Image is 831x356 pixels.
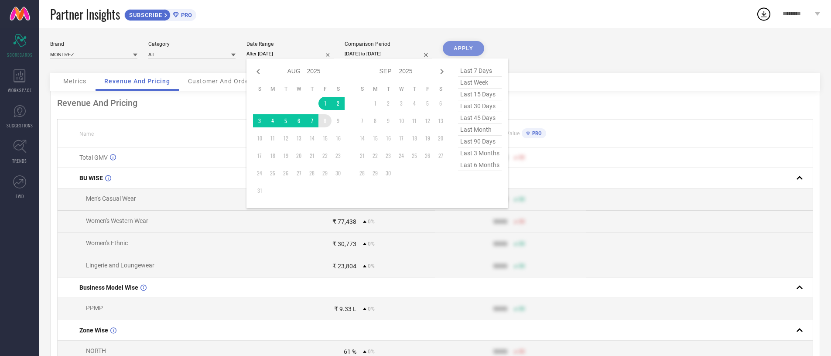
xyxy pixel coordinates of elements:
span: 50 [519,349,525,355]
span: 50 [519,219,525,225]
span: NORTH [86,347,106,354]
span: Men's Casual Wear [86,195,136,202]
td: Fri Aug 08 2025 [318,114,332,127]
td: Thu Aug 28 2025 [305,167,318,180]
th: Monday [266,86,279,92]
span: 0% [368,241,375,247]
th: Saturday [332,86,345,92]
th: Thursday [305,86,318,92]
td: Thu Sep 04 2025 [408,97,421,110]
span: 0% [368,219,375,225]
span: 50 [519,196,525,202]
td: Thu Aug 07 2025 [305,114,318,127]
span: SUGGESTIONS [7,122,33,129]
span: SUBSCRIBE [125,12,164,18]
th: Saturday [434,86,447,92]
div: Brand [50,41,137,47]
div: Category [148,41,236,47]
td: Wed Sep 03 2025 [395,97,408,110]
span: Customer And Orders [188,78,255,85]
td: Sat Aug 09 2025 [332,114,345,127]
div: Date Range [246,41,334,47]
td: Sun Aug 03 2025 [253,114,266,127]
div: ₹ 9.33 L [334,305,356,312]
td: Tue Aug 26 2025 [279,167,292,180]
td: Mon Aug 11 2025 [266,132,279,145]
td: Sat Aug 16 2025 [332,132,345,145]
span: Name [79,131,94,137]
div: 61 % [344,348,356,355]
th: Monday [369,86,382,92]
span: last 45 days [458,112,502,124]
span: PRO [179,12,192,18]
td: Sat Aug 30 2025 [332,167,345,180]
div: 9999 [493,348,507,355]
td: Sun Sep 21 2025 [356,149,369,162]
span: TRENDS [12,157,27,164]
td: Sun Aug 24 2025 [253,167,266,180]
span: Business Model Wise [79,284,138,291]
td: Mon Sep 22 2025 [369,149,382,162]
span: Metrics [63,78,86,85]
span: last 3 months [458,147,502,159]
span: last week [458,77,502,89]
span: last 90 days [458,136,502,147]
td: Tue Sep 09 2025 [382,114,395,127]
th: Wednesday [292,86,305,92]
td: Fri Sep 26 2025 [421,149,434,162]
td: Sun Aug 31 2025 [253,184,266,197]
td: Sat Aug 23 2025 [332,149,345,162]
a: SUBSCRIBEPRO [124,7,196,21]
td: Fri Aug 15 2025 [318,132,332,145]
div: 9999 [493,263,507,270]
span: 0% [368,263,375,269]
span: 50 [519,306,525,312]
td: Mon Aug 04 2025 [266,114,279,127]
td: Thu Sep 11 2025 [408,114,421,127]
td: Tue Aug 19 2025 [279,149,292,162]
th: Sunday [253,86,266,92]
div: Previous month [253,66,263,77]
td: Mon Sep 01 2025 [369,97,382,110]
span: FWD [16,193,24,199]
td: Mon Sep 08 2025 [369,114,382,127]
span: Women's Western Wear [86,217,148,224]
td: Thu Aug 21 2025 [305,149,318,162]
td: Sat Sep 20 2025 [434,132,447,145]
td: Sat Sep 06 2025 [434,97,447,110]
span: 50 [519,263,525,269]
span: WORKSPACE [8,87,32,93]
td: Sun Sep 07 2025 [356,114,369,127]
th: Sunday [356,86,369,92]
span: last 7 days [458,65,502,77]
td: Fri Aug 01 2025 [318,97,332,110]
div: ₹ 30,773 [332,240,356,247]
td: Thu Aug 14 2025 [305,132,318,145]
span: last 6 months [458,159,502,171]
th: Tuesday [382,86,395,92]
span: last month [458,124,502,136]
td: Mon Sep 29 2025 [369,167,382,180]
td: Mon Sep 15 2025 [369,132,382,145]
td: Sun Sep 28 2025 [356,167,369,180]
span: last 15 days [458,89,502,100]
input: Select comparison period [345,49,432,58]
th: Wednesday [395,86,408,92]
td: Tue Sep 02 2025 [382,97,395,110]
td: Sun Sep 14 2025 [356,132,369,145]
td: Wed Sep 24 2025 [395,149,408,162]
td: Fri Sep 12 2025 [421,114,434,127]
div: Open download list [756,6,772,22]
td: Fri Aug 22 2025 [318,149,332,162]
span: Women's Ethnic [86,240,128,246]
span: Total GMV [79,154,108,161]
td: Wed Aug 27 2025 [292,167,305,180]
td: Wed Sep 10 2025 [395,114,408,127]
td: Wed Aug 06 2025 [292,114,305,127]
span: Revenue And Pricing [104,78,170,85]
span: 50 [519,154,525,161]
span: BU WISE [79,175,103,181]
div: ₹ 77,438 [332,218,356,225]
td: Wed Aug 13 2025 [292,132,305,145]
td: Sun Aug 17 2025 [253,149,266,162]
